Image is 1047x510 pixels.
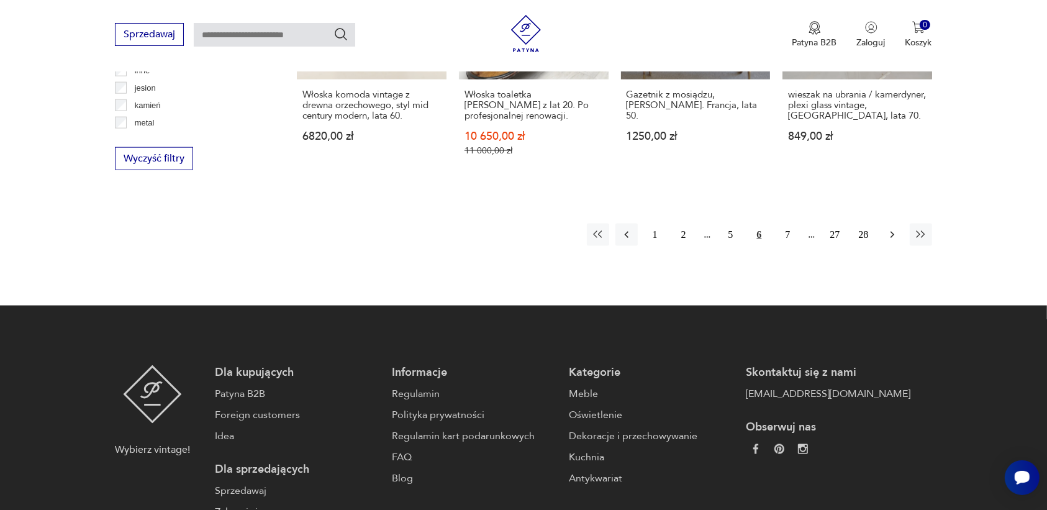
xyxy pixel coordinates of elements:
[644,224,666,246] button: 1
[115,442,190,457] p: Wybierz vintage!
[135,81,156,95] p: jesion
[824,224,846,246] button: 27
[215,483,379,498] a: Sprzedawaj
[569,450,733,465] a: Kuchnia
[905,37,932,48] p: Koszyk
[123,365,182,424] img: Patyna - sklep z meblami i dekoracjami vintage
[115,23,184,46] button: Sprzedawaj
[392,429,556,444] a: Regulamin kart podarunkowych
[774,444,784,454] img: 37d27d81a828e637adc9f9cb2e3d3a8a.webp
[912,21,925,34] img: Ikona koszyka
[865,21,877,34] img: Ikonka użytkownika
[853,224,875,246] button: 28
[798,444,808,454] img: c2fd9cf7f39615d9d6839a72ae8e59e5.webp
[465,131,603,142] p: 10 650,00 zł
[392,450,556,465] a: FAQ
[392,386,556,401] a: Regulamin
[135,116,155,130] p: metal
[569,386,733,401] a: Meble
[720,224,742,246] button: 5
[569,365,733,380] p: Kategorie
[627,131,765,142] p: 1250,00 zł
[569,471,733,486] a: Antykwariat
[673,224,695,246] button: 2
[1005,460,1040,495] iframe: Smartsupp widget button
[627,89,765,121] h3: Gazetnik z mosiądzu, [PERSON_NAME]. Francja, lata 50.
[392,365,556,380] p: Informacje
[392,408,556,422] a: Polityka prywatności
[465,89,603,121] h3: Włoska toaletka [PERSON_NAME] z lat 20. Po profesjonalnej renowacji.
[788,131,927,142] p: 849,00 zł
[465,145,603,156] p: 11 000,00 zł
[809,21,821,35] img: Ikona medalu
[215,462,379,477] p: Dla sprzedających
[215,408,379,422] a: Foreign customers
[777,224,799,246] button: 7
[215,365,379,380] p: Dla kupujących
[302,131,441,142] p: 6820,00 zł
[507,15,545,52] img: Patyna - sklep z meblami i dekoracjami vintage
[115,31,184,40] a: Sprzedawaj
[792,21,837,48] button: Patyna B2B
[792,21,837,48] a: Ikona medaluPatyna B2B
[569,429,733,444] a: Dekoracje i przechowywanie
[751,444,761,454] img: da9060093f698e4c3cedc1453eec5031.webp
[569,408,733,422] a: Oświetlenie
[920,20,930,30] div: 0
[792,37,837,48] p: Patyna B2B
[135,99,161,112] p: kamień
[746,386,910,401] a: [EMAIL_ADDRESS][DOMAIN_NAME]
[115,147,193,170] button: Wyczyść filtry
[215,386,379,401] a: Patyna B2B
[857,21,886,48] button: Zaloguj
[857,37,886,48] p: Zaloguj
[746,365,910,380] p: Skontaktuj się z nami
[392,471,556,486] a: Blog
[746,420,910,435] p: Obserwuj nas
[788,89,927,121] h3: wieszak na ubrania / kamerdyner, plexi glass vintage, [GEOGRAPHIC_DATA], lata 70.
[748,224,771,246] button: 6
[333,27,348,42] button: Szukaj
[135,134,172,147] p: palisander
[905,21,932,48] button: 0Koszyk
[302,89,441,121] h3: Włoska komoda vintage z drewna orzechowego, styl mid century modern, lata 60.
[215,429,379,444] a: Idea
